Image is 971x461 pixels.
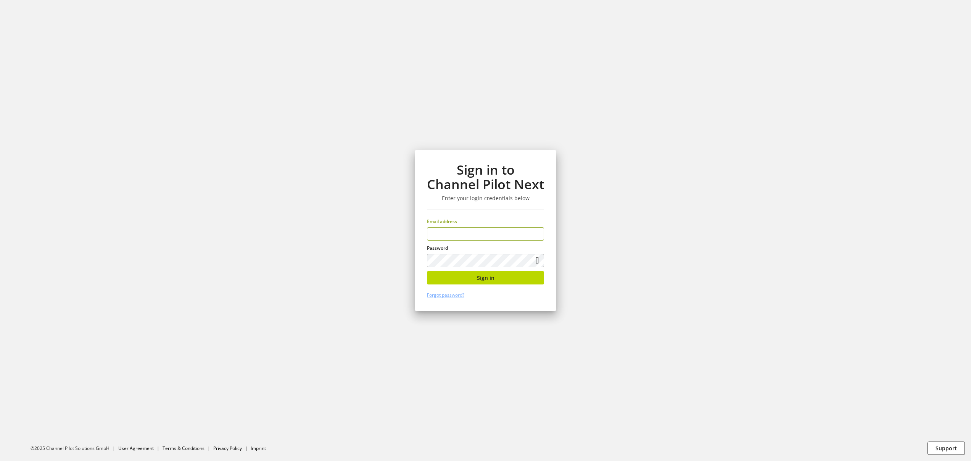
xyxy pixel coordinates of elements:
a: Privacy Policy [213,445,242,451]
span: Support [936,444,957,452]
button: Sign in [427,271,544,284]
span: Password [427,245,448,251]
span: Sign in [477,274,494,282]
span: Email address [427,218,457,225]
h1: Sign in to Channel Pilot Next [427,162,544,192]
a: User Agreement [118,445,154,451]
h3: Enter your login credentials below [427,195,544,202]
button: Support [928,442,965,455]
a: Imprint [251,445,266,451]
a: Forgot password? [427,292,464,298]
li: ©2025 Channel Pilot Solutions GmbH [31,445,118,452]
a: Terms & Conditions [163,445,205,451]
